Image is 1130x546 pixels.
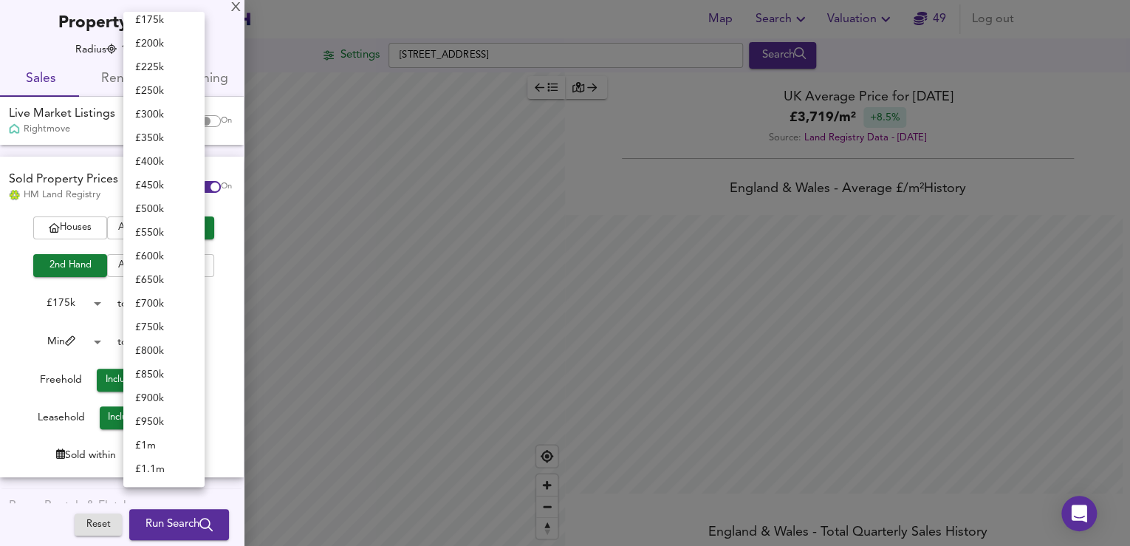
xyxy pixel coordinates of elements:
[123,292,205,315] li: £ 700k
[123,339,205,363] li: £ 800k
[123,315,205,339] li: £ 750k
[123,197,205,221] li: £ 500k
[123,245,205,268] li: £ 600k
[123,8,205,32] li: £ 175k
[123,103,205,126] li: £ 300k
[123,126,205,150] li: £ 350k
[123,79,205,103] li: £ 250k
[123,386,205,410] li: £ 900k
[123,457,205,481] li: £ 1.1m
[123,434,205,457] li: £ 1m
[123,174,205,197] li: £ 450k
[123,221,205,245] li: £ 550k
[1061,496,1097,531] div: Open Intercom Messenger
[123,481,205,505] li: £ 1.25m
[123,268,205,292] li: £ 650k
[123,150,205,174] li: £ 400k
[123,363,205,386] li: £ 850k
[123,410,205,434] li: £ 950k
[123,32,205,55] li: £ 200k
[123,55,205,79] li: £ 225k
